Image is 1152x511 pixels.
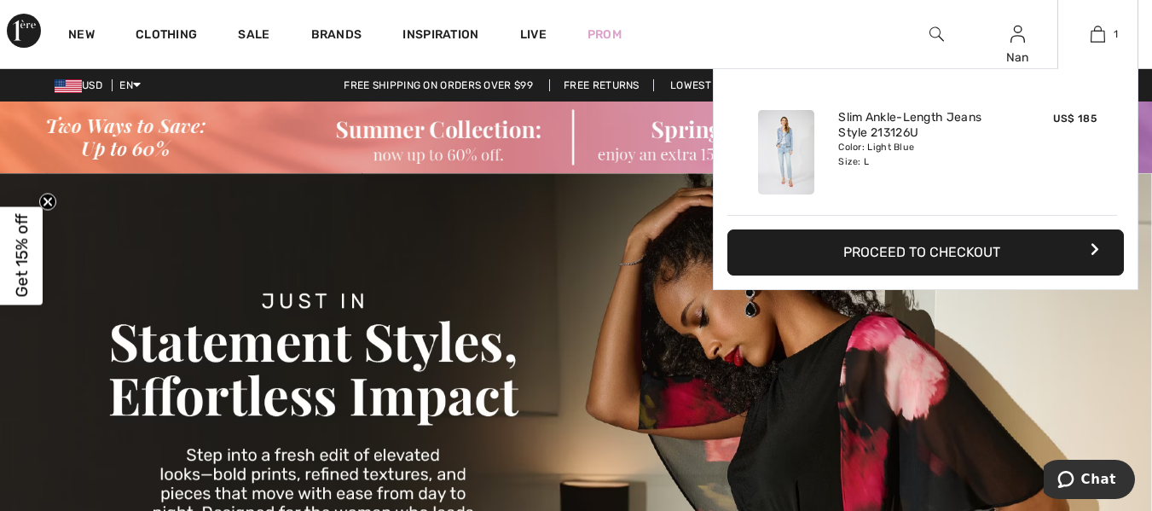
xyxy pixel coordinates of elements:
a: Free shipping on orders over $99 [330,79,547,91]
button: Close teaser [39,193,56,210]
span: USD [55,79,109,91]
button: Proceed to Checkout [727,229,1124,276]
a: Clothing [136,27,197,45]
iframe: Opens a widget where you can chat to one of our agents [1044,460,1135,502]
a: Lowest Price Guarantee [657,79,822,91]
a: Brands [311,27,362,45]
a: 1 [1058,24,1138,44]
img: My Bag [1091,24,1105,44]
img: Slim Ankle-Length Jeans Style 213126U [758,110,814,195]
span: US$ 185 [1053,113,1097,125]
img: 1ère Avenue [7,14,41,48]
img: US Dollar [55,79,82,93]
span: Inspiration [402,27,478,45]
a: Live [520,26,547,44]
span: Get 15% off [12,214,32,298]
div: Nan [978,49,1057,67]
a: Slim Ankle-Length Jeans Style 213126U [838,110,1006,141]
a: New [68,27,95,45]
a: Sign In [1010,26,1025,42]
span: 1 [1114,26,1118,42]
a: Prom [588,26,622,44]
a: Sale [238,27,269,45]
div: Color: Light Blue Size: L [838,141,1006,168]
img: search the website [929,24,944,44]
span: EN [119,79,141,91]
a: Free Returns [549,79,654,91]
img: My Info [1010,24,1025,44]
